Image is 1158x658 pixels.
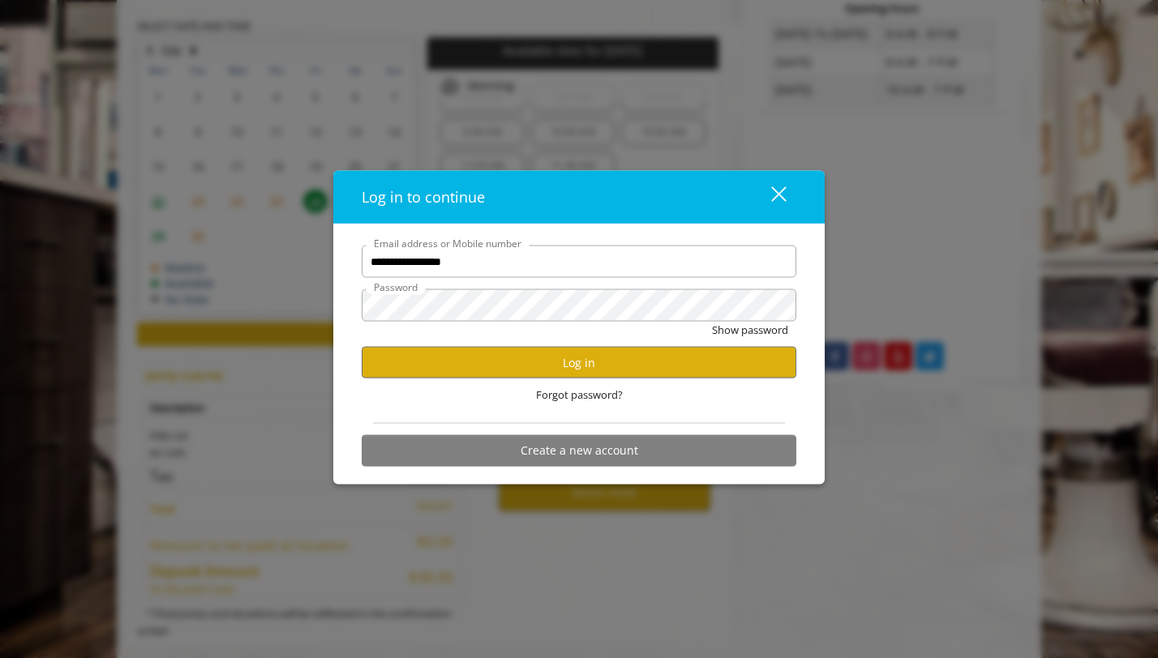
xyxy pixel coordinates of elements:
input: Password [362,289,796,322]
label: Password [366,280,426,295]
button: Create a new account [362,434,796,466]
input: Email address or Mobile number [362,246,796,278]
span: Forgot password? [536,387,623,404]
button: Show password [712,322,788,339]
div: close dialog [753,185,785,209]
button: close dialog [741,181,796,214]
span: Log in to continue [362,187,485,207]
button: Log in [362,347,796,378]
label: Email address or Mobile number [366,236,530,251]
